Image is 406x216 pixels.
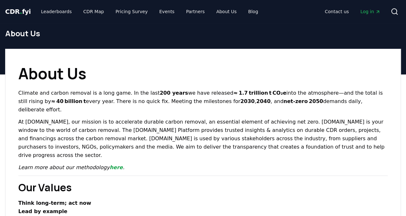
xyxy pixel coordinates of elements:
[320,6,385,17] nav: Main
[360,8,380,15] span: Log in
[18,164,125,170] em: Learn more about our methodology .
[110,164,123,170] a: here
[20,8,22,15] span: .
[283,98,323,104] strong: net‑zero 2050
[181,6,210,17] a: Partners
[5,8,31,15] span: CDR fyi
[154,6,179,17] a: Events
[211,6,242,17] a: About Us
[78,6,109,17] a: CDR Map
[320,6,354,17] a: Contact us
[18,62,388,85] h1: About Us
[18,200,91,206] strong: Think long‑term; act now
[243,6,263,17] a: Blog
[160,90,188,96] strong: 200 years
[5,28,401,39] h1: About Us
[240,98,255,104] strong: 2030
[5,7,31,16] a: CDR.fyi
[18,118,388,160] p: At [DOMAIN_NAME], our mission is to accelerate durable carbon removal, an essential element of ac...
[18,89,388,114] p: Climate and carbon removal is a long game. In the last we have released into the atmosphere—and t...
[355,6,385,17] a: Log in
[18,180,388,195] h2: Our Values
[256,98,271,104] strong: 2040
[36,6,263,17] nav: Main
[233,90,286,96] strong: ≈ 1.7 trillion t CO₂e
[51,98,86,104] strong: ≈ 40 billion t
[110,6,153,17] a: Pricing Survey
[36,6,77,17] a: Leaderboards
[18,208,67,214] strong: Lead by example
